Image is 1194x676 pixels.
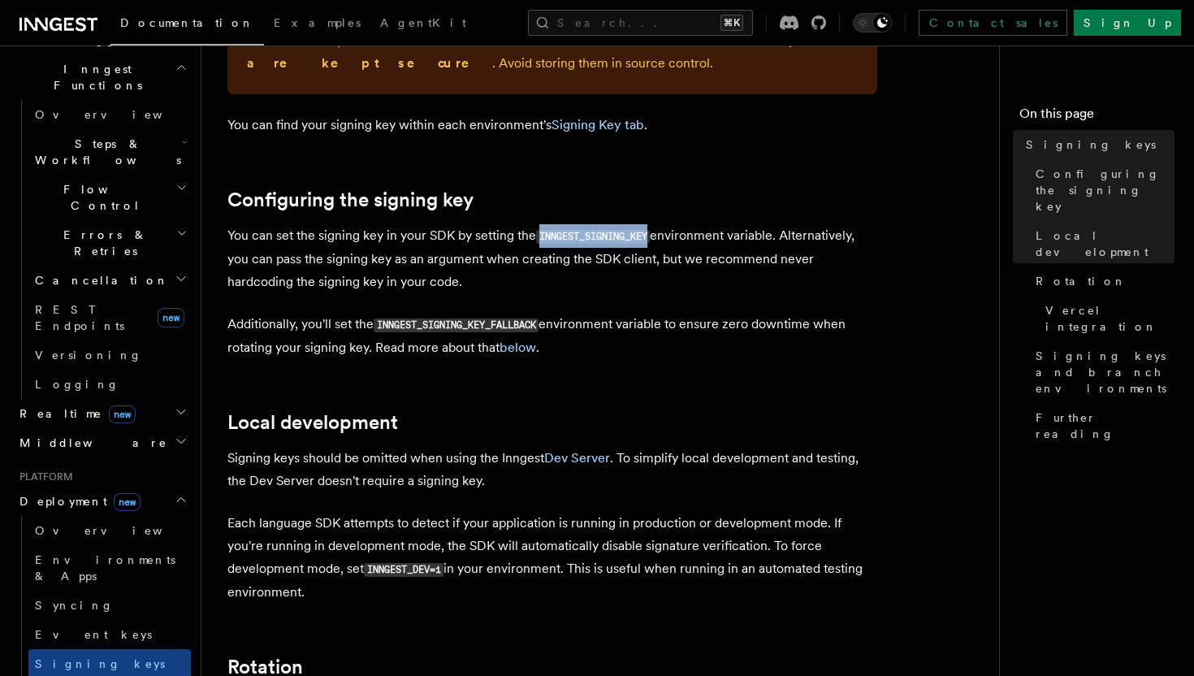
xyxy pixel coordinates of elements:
[28,266,191,295] button: Cancellation
[35,524,202,537] span: Overview
[544,450,610,466] a: Dev Server
[227,313,877,359] p: Additionally, you'll set the environment variable to ensure zero downtime when rotating your sign...
[28,370,191,399] a: Logging
[1029,266,1175,296] a: Rotation
[13,428,191,457] button: Middleware
[1074,10,1181,36] a: Sign Up
[109,405,136,423] span: new
[1019,104,1175,130] h4: On this page
[1036,348,1175,396] span: Signing keys and branch environments
[1036,273,1127,289] span: Rotation
[28,516,191,545] a: Overview
[28,227,176,259] span: Errors & Retries
[13,487,191,516] button: Deploymentnew
[28,272,169,288] span: Cancellation
[500,340,536,355] a: below
[227,114,877,136] p: You can find your signing key within each environment's .
[28,220,191,266] button: Errors & Retries
[374,318,539,332] code: INNGEST_SIGNING_KEY_FALLBACK
[1029,341,1175,403] a: Signing keys and branch environments
[28,591,191,620] a: Syncing
[35,628,152,641] span: Event keys
[1036,166,1175,214] span: Configuring the signing key
[28,100,191,129] a: Overview
[227,224,877,293] p: You can set the signing key in your SDK by setting the environment variable. Alternatively, you c...
[28,181,176,214] span: Flow Control
[1029,403,1175,448] a: Further reading
[13,470,73,483] span: Platform
[13,493,141,509] span: Deployment
[370,5,476,44] a: AgentKit
[1029,159,1175,221] a: Configuring the signing key
[552,117,644,132] a: Signing Key tab
[1026,136,1156,153] span: Signing keys
[13,54,191,100] button: Inngest Functions
[28,175,191,220] button: Flow Control
[120,16,254,29] span: Documentation
[28,545,191,591] a: Environments & Apps
[1039,296,1175,341] a: Vercel integration
[13,61,175,93] span: Inngest Functions
[28,620,191,649] a: Event keys
[536,230,650,244] code: INNGEST_SIGNING_KEY
[35,303,124,332] span: REST Endpoints
[35,599,114,612] span: Syncing
[28,129,191,175] button: Steps & Workflows
[13,405,136,422] span: Realtime
[227,512,877,604] p: Each language SDK attempts to detect if your application is running in production or development ...
[1029,221,1175,266] a: Local development
[35,108,202,121] span: Overview
[13,435,167,451] span: Middleware
[28,295,191,340] a: REST Endpointsnew
[364,563,443,577] code: INNGEST_DEV=1
[13,100,191,399] div: Inngest Functions
[1019,130,1175,159] a: Signing keys
[853,13,892,32] button: Toggle dark mode
[35,349,142,362] span: Versioning
[1036,409,1175,442] span: Further reading
[28,340,191,370] a: Versioning
[1045,302,1175,335] span: Vercel integration
[528,10,753,36] button: Search...⌘K
[35,553,175,583] span: Environments & Apps
[227,188,474,211] a: Configuring the signing key
[274,16,361,29] span: Examples
[264,5,370,44] a: Examples
[110,5,264,45] a: Documentation
[380,16,466,29] span: AgentKit
[158,308,184,327] span: new
[720,15,743,31] kbd: ⌘K
[13,399,191,428] button: Realtimenew
[114,493,141,511] span: new
[35,378,119,391] span: Logging
[28,136,181,168] span: Steps & Workflows
[35,657,165,670] span: Signing keys
[919,10,1067,36] a: Contact sales
[227,411,398,434] a: Local development
[227,447,877,492] p: Signing keys should be omitted when using the Inngest . To simplify local development and testing...
[1036,227,1175,260] span: Local development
